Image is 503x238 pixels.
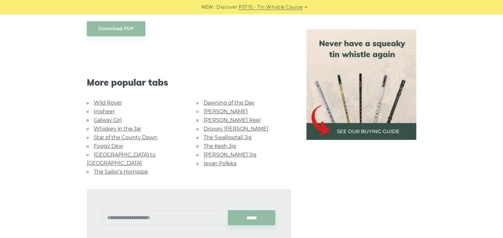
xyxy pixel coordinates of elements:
[204,108,248,115] a: [PERSON_NAME]
[239,4,303,11] a: PST10 - Tin Whistle Course
[306,30,417,140] img: tin whistle buying guide
[94,117,122,123] a: Galway Girl
[94,134,158,140] a: Star of the County Down
[204,134,252,140] a: The Swallowtail Jig
[204,117,261,123] a: [PERSON_NAME] Reel
[87,152,156,166] a: [GEOGRAPHIC_DATA] to [GEOGRAPHIC_DATA]
[87,21,145,36] a: Download PDF
[201,4,215,11] span: NEW:
[216,4,238,11] span: Discover
[94,108,115,115] a: Inisheer
[204,100,255,106] a: Dawning of the Day
[204,143,236,149] a: The Kesh Jig
[94,169,148,175] a: The Sailor’s Hornpipe
[94,126,141,132] a: Whiskey in the Jar
[94,100,122,106] a: Wild Rover
[87,77,291,88] span: More popular tabs
[94,143,123,149] a: Foggy Dew
[204,160,236,166] a: Ievan Polkka
[204,126,268,132] a: Drowsy [PERSON_NAME]
[204,152,256,158] a: [PERSON_NAME] Jig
